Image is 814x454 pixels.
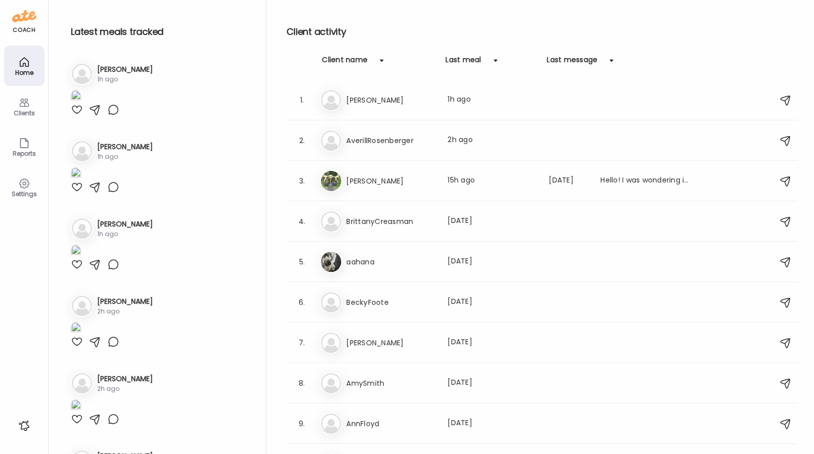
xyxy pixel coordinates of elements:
div: 1h ago [97,75,153,84]
div: 2h ago [97,307,153,316]
img: bg-avatar-default.svg [72,64,92,84]
div: 8. [296,377,308,389]
div: [DATE] [447,256,537,268]
div: 2. [296,134,308,147]
img: bg-avatar-default.svg [321,292,341,312]
div: [DATE] [447,337,537,349]
h2: Client activity [287,24,798,39]
h3: [PERSON_NAME] [97,296,153,307]
div: Reports [6,150,43,157]
div: [DATE] [447,215,537,228]
img: bg-avatar-default.svg [321,373,341,393]
div: [DATE] [549,175,588,187]
img: bg-avatar-default.svg [321,130,341,151]
h3: BeckyFoote [346,296,435,308]
div: Settings [6,191,43,197]
div: 7. [296,337,308,349]
img: images%2F3tGSY3dx8GUoKIuQhikLuRCPSN33%2FfUGsSpjeXezGnwP5Fcmz%2Fa8J3GoeMZiubjskD6ot2_1080 [71,399,81,413]
div: Hello! I was wondering if I get a craving for soda, do you recommend olipop/poppi drinks? [600,175,689,187]
img: avatars%2FguMlrAoU3Qe0WxLzca1mfYkwLcQ2 [321,171,341,191]
div: [DATE] [447,418,537,430]
div: 2h ago [97,384,153,393]
div: 4. [296,215,308,228]
img: images%2FHHAkyXH3Eub6BI5psW8imyORk9G3%2FjY6fI7wrgNAjRoNLQgYR%2F70Cjspqqqtw6rk4cBZrL_1080 [71,322,81,336]
img: images%2FgSnh2nEFsXV1uZNxAjM2RCRngen2%2FAGsp7tNxGZeaoy9TdX9X%2F4Elrn0KT3nbg5QRC6b9E_1080 [71,167,81,181]
img: images%2FMKnNV39bddbABUmHKbdnE2Uma302%2FGGLAFqUKmmCu1kKSMv7I%2FVQTEGKfeaiGJM2JD9hjQ_1080 [71,90,81,104]
img: ate [12,8,36,24]
h2: Latest meals tracked [71,24,250,39]
div: 1h ago [97,152,153,161]
div: coach [13,26,35,34]
img: bg-avatar-default.svg [321,90,341,110]
h3: BrittanyCreasman [346,215,435,228]
img: avatars%2F38aO6Owoi3OlQMQwxrh6Itp12V92 [321,252,341,272]
div: Last message [547,55,597,71]
img: bg-avatar-default.svg [72,296,92,316]
h3: aahana [346,256,435,268]
div: 3. [296,175,308,187]
h3: [PERSON_NAME] [97,374,153,384]
div: [DATE] [447,377,537,389]
img: bg-avatar-default.svg [72,141,92,161]
img: bg-avatar-default.svg [321,333,341,353]
img: bg-avatar-default.svg [321,211,341,232]
div: [DATE] [447,296,537,308]
h3: [PERSON_NAME] [97,142,153,152]
div: 6. [296,296,308,308]
div: Home [6,69,43,76]
div: 1h ago [97,230,153,239]
div: 1h ago [447,94,537,106]
img: images%2FFWsELn7vDcfqF74XPxHYlF6WHSn2%2FCYDXRH0lalEE76vv8dLy%2F2l3RcgesB90azUTthwab_1080 [71,245,81,258]
div: Client name [322,55,368,71]
img: bg-avatar-default.svg [72,218,92,239]
div: 1. [296,94,308,106]
h3: AverillRosenberger [346,134,435,147]
img: bg-avatar-default.svg [321,414,341,434]
div: 15h ago [447,175,537,187]
div: Clients [6,110,43,116]
div: 5. [296,256,308,268]
h3: AmySmith [346,377,435,389]
h3: AnnFloyd [346,418,435,430]
div: 2h ago [447,134,537,147]
h3: [PERSON_NAME] [97,64,153,75]
h3: [PERSON_NAME] [346,94,435,106]
h3: [PERSON_NAME] [97,219,153,230]
h3: [PERSON_NAME] [346,337,435,349]
img: bg-avatar-default.svg [72,373,92,393]
div: Last meal [445,55,481,71]
div: 9. [296,418,308,430]
h3: [PERSON_NAME] [346,175,435,187]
